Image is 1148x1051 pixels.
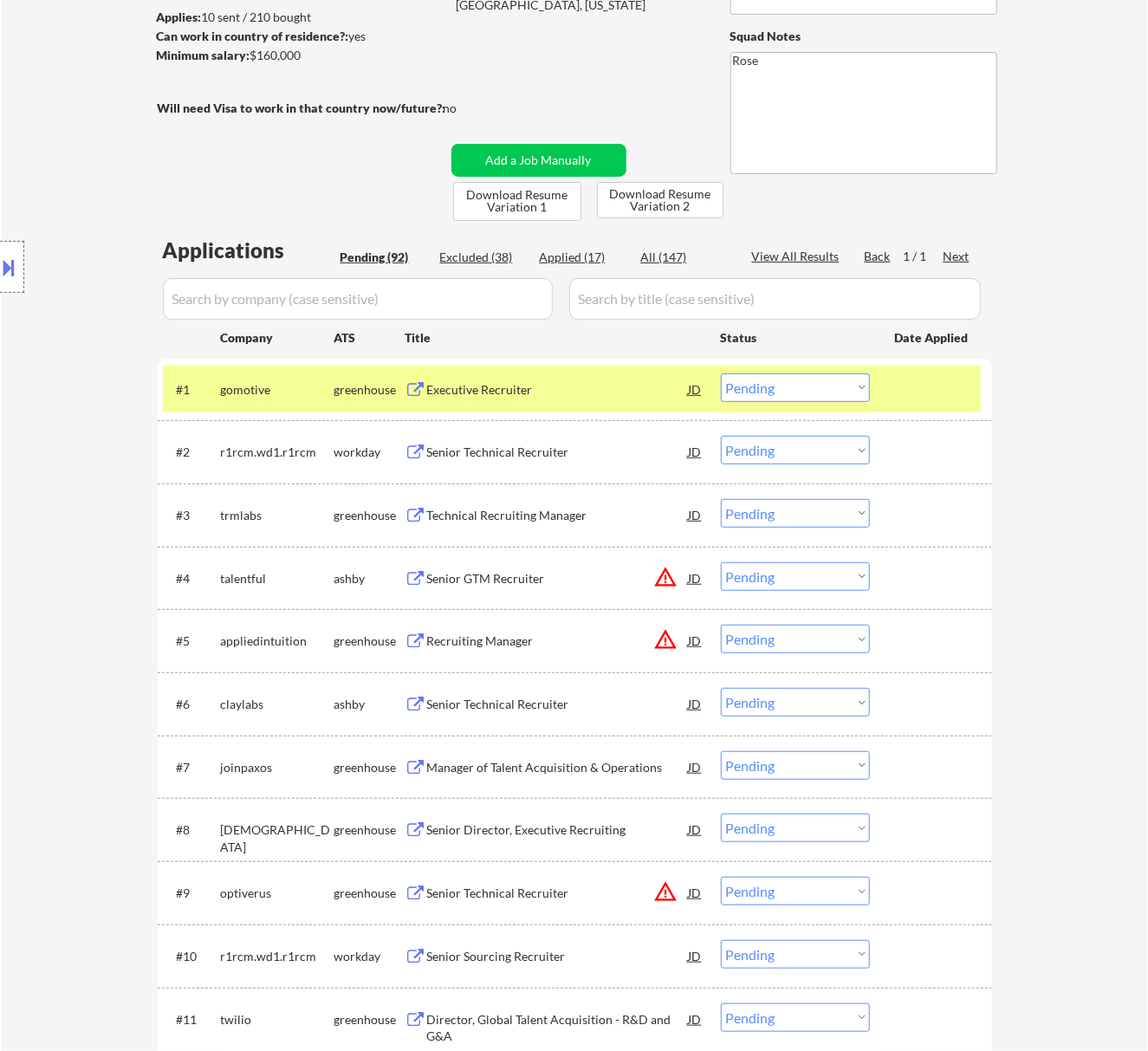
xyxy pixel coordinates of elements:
div: r1rcm.wd1.r1rcm [221,444,334,461]
div: JD [687,814,704,845]
div: 1 / 1 [904,248,944,265]
div: appliedintuition [221,633,334,650]
div: Senior Technical Recruiter [427,885,689,902]
div: Status [721,321,870,353]
strong: Can work in country of residence?: [157,29,349,43]
div: Applied (17) [540,249,626,266]
div: Squad Notes [730,28,997,45]
div: Pending (92) [341,249,427,266]
div: Date Applied [895,329,971,347]
button: Download Resume Variation 1 [453,182,581,221]
div: #4 [177,570,207,587]
div: r1rcm.wd1.r1rcm [221,948,334,965]
div: JD [687,688,704,719]
button: warning_amber [654,627,678,652]
div: claylabs [221,696,334,713]
div: JD [687,499,704,530]
div: Senior Technical Recruiter [427,696,689,713]
div: greenhouse [334,885,405,902]
div: JD [687,877,704,908]
div: talentful [221,570,334,587]
div: Technical Recruiting Manager [427,507,689,524]
div: Manager of Talent Acquisition & Operations [427,759,689,776]
div: [DEMOGRAPHIC_DATA] [221,821,334,855]
div: Title [405,329,704,347]
div: trmlabs [221,507,334,524]
strong: Minimum salary: [157,48,250,62]
div: #2 [177,444,207,461]
div: yes [157,28,440,45]
div: greenhouse [334,381,405,399]
div: $160,000 [157,47,445,64]
div: JD [687,751,704,782]
div: no [444,100,493,117]
div: #10 [177,948,207,965]
div: JD [687,940,704,971]
input: Search by company (case sensitive) [163,278,553,320]
div: JD [687,625,704,656]
div: workday [334,444,405,461]
div: joinpaxos [221,759,334,776]
div: Senior Technical Recruiter [427,444,689,461]
div: greenhouse [334,821,405,839]
strong: Will need Visa to work in that country now/future?: [158,101,446,115]
button: warning_amber [654,879,678,904]
div: Executive Recruiter [427,381,689,399]
button: Add a Job Manually [451,144,626,177]
div: #3 [177,507,207,524]
div: greenhouse [334,1011,405,1028]
div: #5 [177,633,207,650]
div: Senior Sourcing Recruiter [427,948,689,965]
div: Senior Director, Executive Recruiting [427,821,689,839]
div: Next [944,248,971,265]
div: JD [687,373,704,405]
div: All (147) [641,249,728,266]
div: ashby [334,570,405,587]
div: optiverus [221,885,334,902]
input: Search by title (case sensitive) [569,278,981,320]
button: Download Resume Variation 2 [597,182,723,218]
div: Back [865,248,892,265]
div: #8 [177,821,207,839]
div: workday [334,948,405,965]
div: View All Results [752,248,845,265]
strong: Applies: [157,10,202,24]
div: Director, Global Talent Acquisition - R&D and G&A [427,1011,689,1045]
div: JD [687,562,704,594]
div: 10 sent / 210 bought [157,9,445,26]
div: #7 [177,759,207,776]
div: greenhouse [334,759,405,776]
div: greenhouse [334,633,405,650]
div: ashby [334,696,405,713]
div: greenhouse [334,507,405,524]
div: Senior GTM Recruiter [427,570,689,587]
div: #9 [177,885,207,902]
div: #11 [177,1011,207,1028]
div: JD [687,436,704,467]
div: Excluded (38) [440,249,527,266]
div: ATS [334,329,405,347]
div: JD [687,1003,704,1035]
div: Recruiting Manager [427,633,689,650]
div: twilio [221,1011,334,1028]
button: warning_amber [654,565,678,589]
div: #6 [177,696,207,713]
